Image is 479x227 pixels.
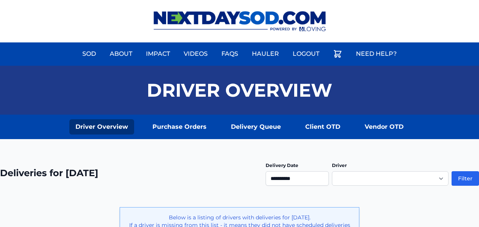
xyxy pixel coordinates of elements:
[146,119,213,135] a: Purchase Orders
[78,45,101,63] a: Sod
[179,45,212,63] a: Videos
[247,45,284,63] a: Hauler
[105,45,137,63] a: About
[359,119,410,135] a: Vendor OTD
[225,119,287,135] a: Delivery Queue
[147,81,332,99] h1: Driver Overview
[141,45,175,63] a: Impact
[351,45,401,63] a: Need Help?
[332,162,347,168] label: Driver
[299,119,346,135] a: Client OTD
[69,119,134,135] a: Driver Overview
[452,171,479,186] button: Filter
[266,162,298,168] label: Delivery Date
[288,45,324,63] a: Logout
[217,45,243,63] a: FAQs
